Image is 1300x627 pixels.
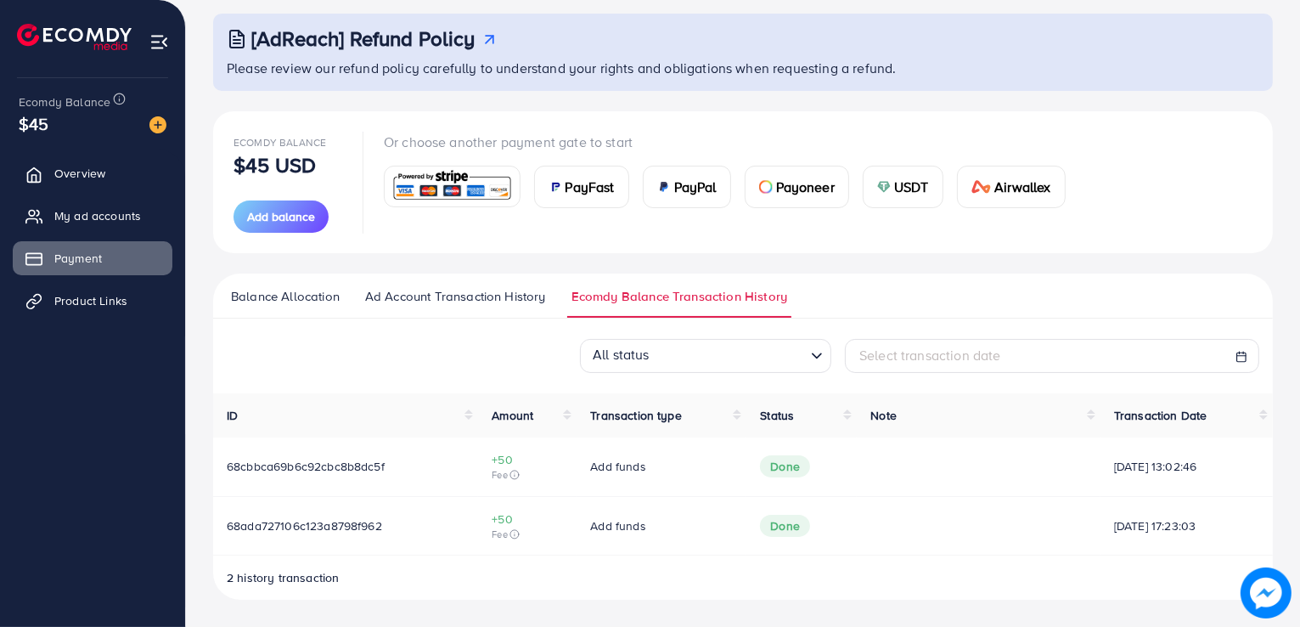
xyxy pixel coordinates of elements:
[760,515,810,537] span: Done
[759,180,773,194] img: card
[54,250,102,267] span: Payment
[19,93,110,110] span: Ecomdy Balance
[54,292,127,309] span: Product Links
[1241,568,1291,618] img: image
[227,458,385,475] span: 68cbbca69b6c92cbc8b8dc5f
[870,407,897,424] span: Note
[17,24,132,50] img: logo
[655,341,804,368] input: Search for option
[760,455,810,477] span: Done
[390,168,515,205] img: card
[571,287,787,306] span: Ecomdy Balance Transaction History
[492,451,563,468] span: +50
[251,26,476,51] h3: [AdReach] Refund Policy
[19,111,48,136] span: $45
[231,287,340,306] span: Balance Allocation
[549,180,562,194] img: card
[492,407,533,424] span: Amount
[13,156,172,190] a: Overview
[776,177,835,197] span: Payoneer
[227,58,1263,78] p: Please review our refund policy carefully to understand your rights and obligations when requesti...
[534,166,629,208] a: cardPayFast
[149,32,169,52] img: menu
[657,180,671,194] img: card
[492,528,563,541] span: Fee
[365,287,546,306] span: Ad Account Transaction History
[234,155,316,175] p: $45 USD
[580,339,831,373] div: Search for option
[566,177,615,197] span: PayFast
[1114,407,1207,424] span: Transaction Date
[760,407,794,424] span: Status
[234,135,326,150] span: Ecomdy Balance
[247,208,315,225] span: Add balance
[227,569,339,586] span: 2 history transaction
[384,132,1079,152] p: Or choose another payment gate to start
[994,177,1050,197] span: Airwallex
[1114,517,1259,534] span: [DATE] 17:23:03
[54,207,141,224] span: My ad accounts
[1114,458,1259,475] span: [DATE] 13:02:46
[492,468,563,482] span: Fee
[54,165,105,182] span: Overview
[234,201,329,233] button: Add balance
[589,340,653,368] span: All status
[590,407,682,424] span: Transaction type
[863,166,943,208] a: cardUSDT
[643,166,731,208] a: cardPayPal
[957,166,1066,208] a: cardAirwallex
[13,199,172,233] a: My ad accounts
[590,517,645,534] span: Add funds
[384,166,521,207] a: card
[894,177,929,197] span: USDT
[877,180,891,194] img: card
[971,180,992,194] img: card
[227,517,382,534] span: 68ada727106c123a8798f962
[745,166,849,208] a: cardPayoneer
[227,407,238,424] span: ID
[859,346,1001,364] span: Select transaction date
[590,458,645,475] span: Add funds
[149,116,166,133] img: image
[674,177,717,197] span: PayPal
[492,511,563,528] span: +50
[13,241,172,275] a: Payment
[13,284,172,318] a: Product Links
